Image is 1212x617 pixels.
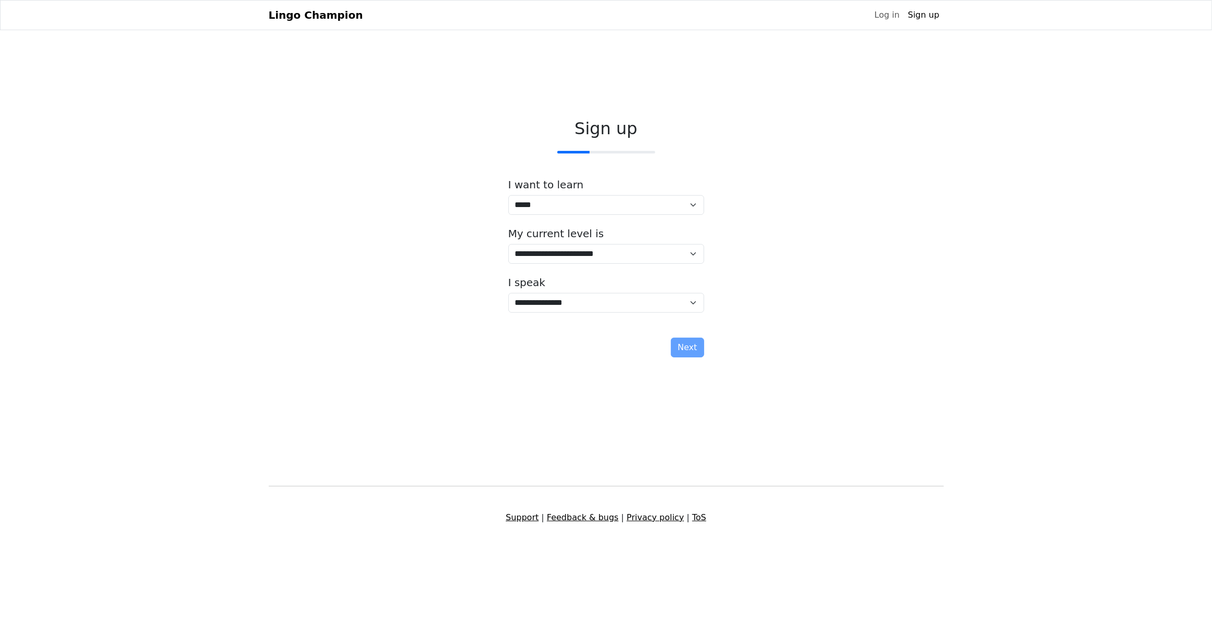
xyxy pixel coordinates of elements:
[508,178,584,191] label: I want to learn
[547,512,619,522] a: Feedback & bugs
[508,119,704,138] h2: Sign up
[627,512,684,522] a: Privacy policy
[692,512,706,522] a: ToS
[870,5,904,25] a: Log in
[506,512,539,522] a: Support
[269,5,363,25] a: Lingo Champion
[508,276,546,289] label: I speak
[904,5,943,25] a: Sign up
[263,511,950,524] div: | | |
[508,227,604,240] label: My current level is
